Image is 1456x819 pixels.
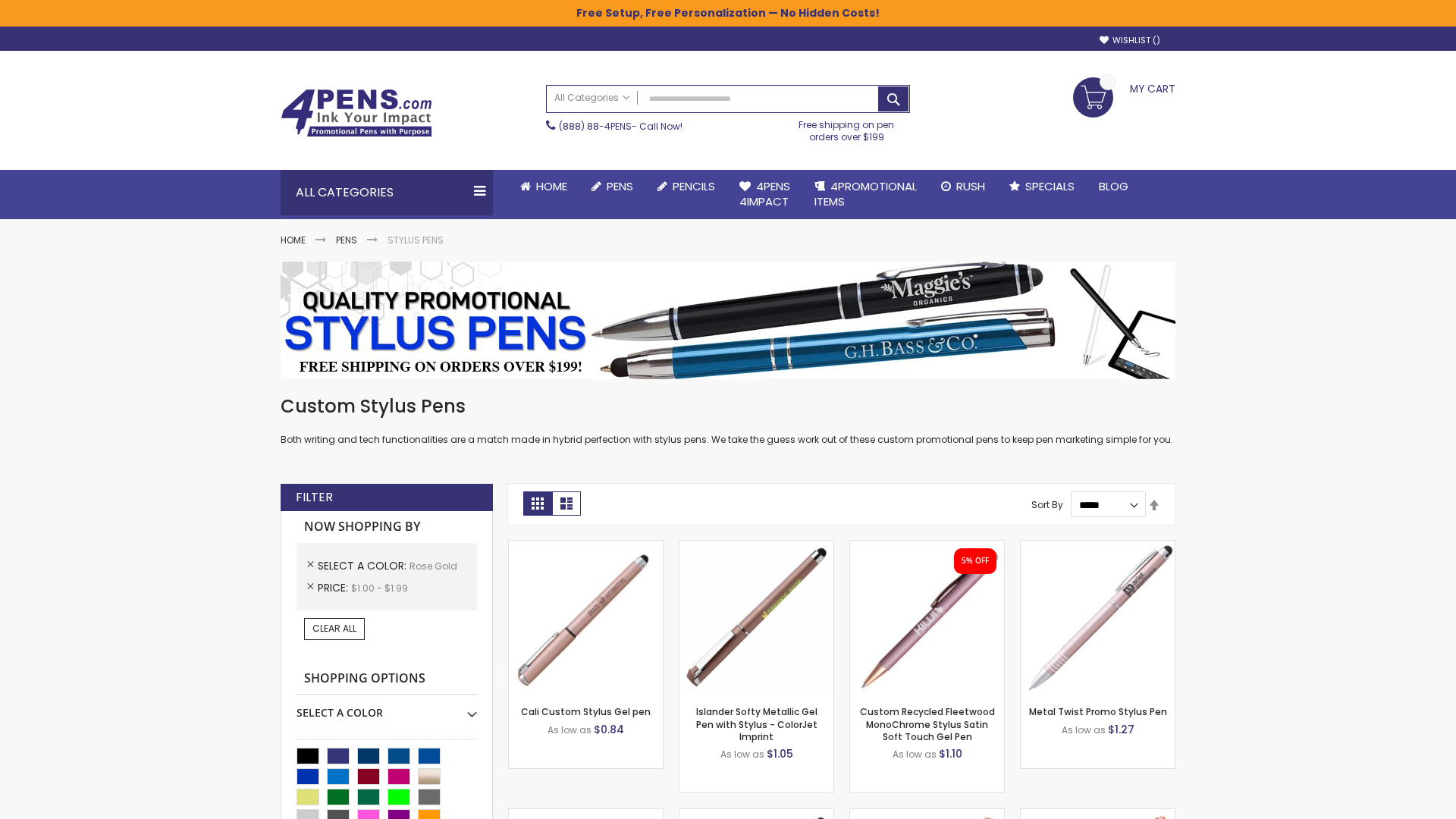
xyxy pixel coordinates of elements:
[521,705,651,718] a: Cali Custom Stylus Gel pen
[297,663,477,695] strong: Shopping Options
[696,705,817,742] a: Islander Softy Metallic Gel Pen with Stylus - ColorJet Imprint
[281,394,1175,447] div: Both writing and tech functionalities are a match made in hybrid perfection with stylus pens. We ...
[1021,541,1175,695] img: Metal Twist Promo Stylus Pen-Rose gold
[388,234,444,246] strong: Stylus Pens
[1087,170,1141,203] a: Blog
[727,170,802,219] a: 4Pens4impact
[1029,705,1167,718] a: Metal Twist Promo Stylus Pen
[536,178,567,194] span: Home
[509,541,663,695] img: Cali Custom Stylus Gel pen-Rose Gold
[559,120,632,133] a: (888) 88-4PENS
[1108,722,1134,737] span: $1.27
[351,582,408,595] span: $1.00 - $1.99
[297,511,477,543] strong: Now Shopping by
[547,86,638,111] a: All Categories
[508,170,579,203] a: Home
[297,695,477,720] div: Select A Color
[850,540,1004,553] a: Custom Recycled Fleetwood MonoChrome Stylus Satin Soft Touch Gel Pen-Rose Gold
[720,748,764,761] span: As low as
[409,560,457,573] span: Rose Gold
[548,723,591,736] span: As low as
[318,580,351,595] span: Price
[814,178,917,209] span: 4PROMOTIONAL ITEMS
[783,113,911,143] div: Free shipping on pen orders over $199
[523,491,552,516] strong: Grid
[679,541,833,695] img: Islander Softy Metallic Gel Pen with Stylus - ColorJet Imprint-Rose Gold
[296,489,333,506] strong: Filter
[509,540,663,553] a: Cali Custom Stylus Gel pen-Rose Gold
[956,178,985,194] span: Rush
[336,234,357,246] a: Pens
[281,394,1175,419] h1: Custom Stylus Pens
[802,170,929,219] a: 4PROMOTIONALITEMS
[939,746,962,761] span: $1.10
[850,541,1004,695] img: Custom Recycled Fleetwood MonoChrome Stylus Satin Soft Touch Gel Pen-Rose Gold
[607,178,633,194] span: Pens
[962,556,989,566] div: 5% OFF
[554,92,630,104] span: All Categories
[893,748,937,761] span: As low as
[739,178,790,209] span: 4Pens 4impact
[281,234,306,246] a: Home
[767,746,793,761] span: $1.05
[1021,540,1175,553] a: Metal Twist Promo Stylus Pen-Rose gold
[860,705,995,742] a: Custom Recycled Fleetwood MonoChrome Stylus Satin Soft Touch Gel Pen
[1062,723,1106,736] span: As low as
[679,540,833,553] a: Islander Softy Metallic Gel Pen with Stylus - ColorJet Imprint-Rose Gold
[579,170,645,203] a: Pens
[929,170,997,203] a: Rush
[281,262,1175,379] img: Stylus Pens
[997,170,1087,203] a: Specials
[673,178,715,194] span: Pencils
[1100,35,1160,46] a: Wishlist
[594,722,624,737] span: $0.84
[281,170,493,215] div: All Categories
[312,622,356,635] span: Clear All
[645,170,727,203] a: Pencils
[1099,178,1128,194] span: Blog
[281,89,432,137] img: 4Pens Custom Pens and Promotional Products
[559,120,682,133] span: - Call Now!
[1031,498,1063,511] label: Sort By
[1025,178,1075,194] span: Specials
[304,618,365,639] a: Clear All
[318,558,409,573] span: Select A Color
